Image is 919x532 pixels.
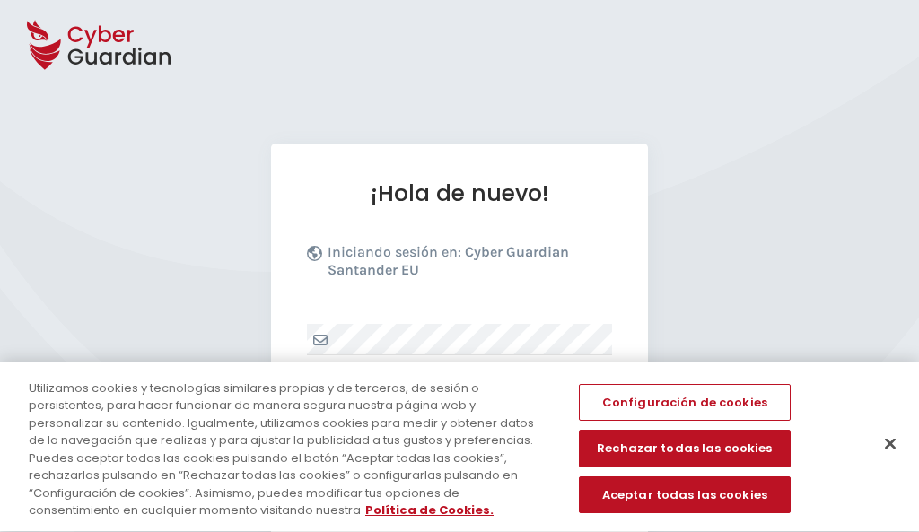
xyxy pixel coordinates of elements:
[579,476,791,514] button: Aceptar todas las cookies
[328,243,569,278] b: Cyber Guardian Santander EU
[29,379,551,519] div: Utilizamos cookies y tecnologías similares propias y de terceros, de sesión o persistentes, para ...
[579,384,791,422] button: Configuración de cookies
[328,243,608,288] p: Iniciando sesión en:
[307,179,612,207] h1: ¡Hola de nuevo!
[871,424,910,464] button: Cerrar
[365,502,494,519] a: Más información sobre su privacidad, se abre en una nueva pestaña
[579,431,791,468] button: Rechazar todas las cookies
